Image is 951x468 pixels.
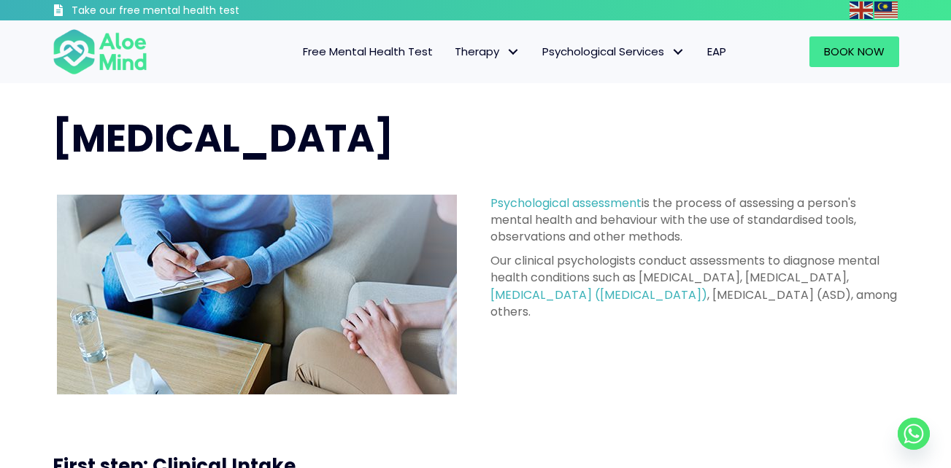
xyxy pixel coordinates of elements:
[303,44,433,59] span: Free Mental Health Test
[57,195,457,394] img: psychological assessment
[809,36,899,67] a: Book Now
[166,36,737,67] nav: Menu
[53,28,147,76] img: Aloe mind Logo
[72,4,317,18] h3: Take our free mental health test
[444,36,531,67] a: TherapyTherapy: submenu
[542,44,685,59] span: Psychological Services
[490,195,642,211] a: Psychological assessment
[707,44,726,59] span: EAP
[490,252,899,320] p: Our clinical psychologists conduct assessments to diagnose mental health conditions such as [MEDI...
[824,44,885,59] span: Book Now
[292,36,444,67] a: Free Mental Health Test
[490,286,707,303] a: [MEDICAL_DATA] ([MEDICAL_DATA])
[874,1,898,19] img: ms
[53,4,317,20] a: Take our free mental health test
[696,36,737,67] a: EAP
[898,418,930,450] a: Whatsapp
[668,42,689,63] span: Psychological Services: submenu
[53,112,393,165] span: [MEDICAL_DATA]
[850,1,873,19] img: en
[503,42,524,63] span: Therapy: submenu
[850,1,874,18] a: English
[531,36,696,67] a: Psychological ServicesPsychological Services: submenu
[874,1,899,18] a: Malay
[455,44,520,59] span: Therapy
[490,195,899,246] p: is the process of assessing a person's mental health and behaviour with the use of standardised t...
